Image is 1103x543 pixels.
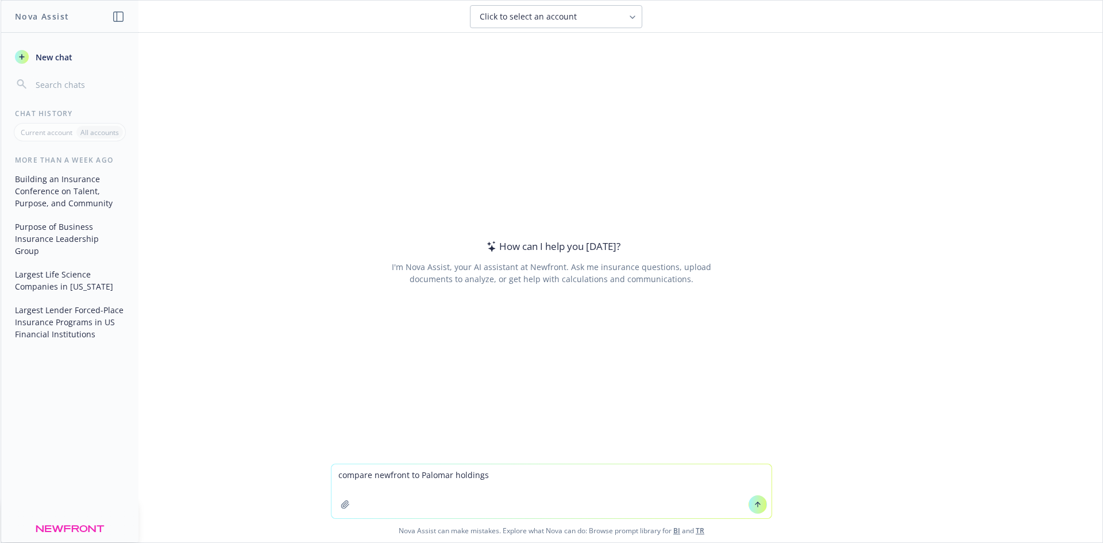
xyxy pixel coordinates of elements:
[673,526,680,536] a: BI
[483,239,620,254] div: How can I help you [DATE]?
[470,5,642,28] button: Click to select an account
[10,217,129,260] button: Purpose of Business Insurance Leadership Group
[10,170,129,213] button: Building an Insurance Conference on Talent, Purpose, and Community
[10,265,129,296] button: Largest Life Science Companies in [US_STATE]
[10,301,129,344] button: Largest Lender Forced-Place Insurance Programs in US Financial Institutions
[5,519,1098,542] span: Nova Assist can make mistakes. Explore what Nova can do: Browse prompt library for and
[389,261,713,285] div: I'm Nova Assist, your AI assistant at Newfront. Ask me insurance questions, upload documents to a...
[331,464,772,518] textarea: compare newfront to Palomar holdings
[80,128,119,137] p: All accounts
[21,128,72,137] p: Current account
[10,47,129,67] button: New chat
[480,11,577,22] span: Click to select an account
[15,10,69,22] h1: Nova Assist
[1,109,138,118] div: Chat History
[1,155,138,165] div: More than a week ago
[33,51,72,63] span: New chat
[33,76,125,93] input: Search chats
[696,526,704,536] a: TR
